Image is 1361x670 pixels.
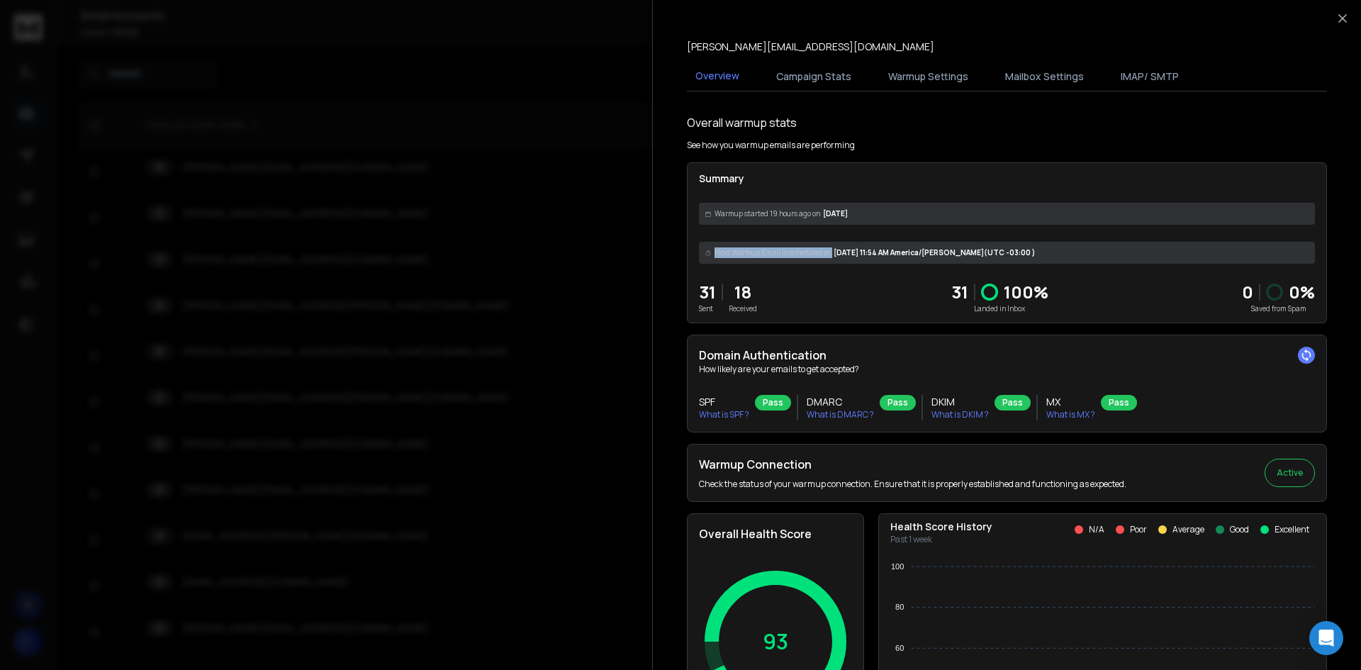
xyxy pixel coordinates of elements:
button: Campaign Stats [768,61,860,92]
tspan: 100 [891,562,904,571]
p: Health Score History [890,520,992,534]
p: Average [1172,524,1204,535]
div: Pass [755,395,791,411]
p: Landed in Inbox [951,303,1048,314]
p: Check the status of your warmup connection. Ensure that it is properly established and functionin... [699,479,1126,490]
p: What is SPF ? [699,409,749,420]
button: Overview [687,60,748,93]
h3: MX [1046,395,1095,409]
h2: Warmup Connection [699,456,1126,473]
p: What is MX ? [1046,409,1095,420]
div: [DATE] [699,203,1315,225]
button: Active [1265,459,1315,487]
tspan: 60 [895,644,904,652]
p: [PERSON_NAME][EMAIL_ADDRESS][DOMAIN_NAME] [687,40,934,54]
button: Mailbox Settings [997,61,1092,92]
div: Pass [995,395,1031,411]
button: IMAP/ SMTP [1112,61,1187,92]
button: Warmup Settings [880,61,977,92]
h1: Overall warmup stats [687,114,797,131]
p: See how you warmup emails are performing [687,140,855,151]
p: 93 [763,629,788,654]
div: Open Intercom Messenger [1309,621,1343,655]
p: Past 1 week [890,534,992,545]
h3: DKIM [931,395,989,409]
p: N/A [1089,524,1104,535]
p: 100 % [1004,281,1048,303]
p: Received [729,303,757,314]
p: What is DKIM ? [931,409,989,420]
div: Pass [880,395,916,411]
p: How likely are your emails to get accepted? [699,364,1315,375]
p: What is DMARC ? [807,409,874,420]
p: 31 [951,281,968,303]
p: Good [1230,524,1249,535]
span: Next Warmup Email is scheduled at [715,247,831,258]
h3: DMARC [807,395,874,409]
div: [DATE] 11:54 AM America/[PERSON_NAME] (UTC -03:00 ) [699,242,1315,264]
p: 18 [729,281,757,303]
p: Sent [699,303,716,314]
h2: Overall Health Score [699,525,852,542]
p: Poor [1130,524,1147,535]
p: Saved from Spam [1242,303,1315,314]
p: Summary [699,172,1315,186]
h3: SPF [699,395,749,409]
tspan: 80 [895,603,904,611]
div: Pass [1101,395,1137,411]
p: Excellent [1275,524,1309,535]
strong: 0 [1242,280,1253,303]
p: 0 % [1289,281,1315,303]
span: Warmup started 19 hours ago on [715,208,820,219]
p: 31 [699,281,716,303]
h2: Domain Authentication [699,347,1315,364]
